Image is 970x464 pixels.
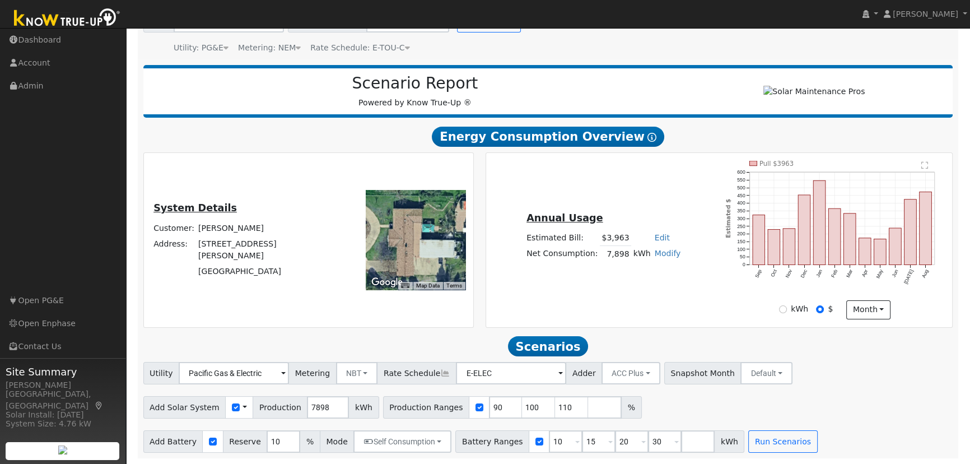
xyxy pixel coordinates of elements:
[8,6,126,31] img: Know True-Up
[754,268,763,279] text: Sep
[655,249,681,258] a: Modify
[143,362,180,384] span: Utility
[6,388,120,412] div: [GEOGRAPHIC_DATA], [GEOGRAPHIC_DATA]
[310,43,409,52] span: Alias: HETOUC
[600,246,631,262] td: 7,898
[763,86,865,98] img: Solar Maintenance Pros
[6,418,120,430] div: System Size: 4.76 kW
[904,199,917,265] rect: onclick=""
[601,362,660,384] button: ACC Plus
[791,303,808,315] label: kWh
[922,161,929,169] text: 
[783,229,795,265] rect: onclick=""
[353,430,451,453] button: Self Consumption
[152,220,197,236] td: Customer:
[714,430,744,453] span: kWh
[197,264,330,280] td: [GEOGRAPHIC_DATA]
[336,362,378,384] button: NBT
[94,401,104,410] a: Map
[830,268,838,279] text: Feb
[921,268,930,279] text: Aug
[779,305,787,313] input: kWh
[383,396,469,419] span: Production Ranges
[784,268,793,279] text: Nov
[655,233,670,242] a: Edit
[743,262,745,267] text: 0
[155,74,675,93] h2: Scenario Report
[6,379,120,391] div: [PERSON_NAME]
[828,208,841,265] rect: onclick=""
[845,268,854,279] text: Mar
[759,160,794,168] text: Pull $3963
[891,268,899,278] text: Jun
[432,127,664,147] span: Energy Consumption Overview
[768,230,780,265] rect: onclick=""
[799,268,808,279] text: Dec
[401,282,409,290] button: Keyboard shortcuts
[770,268,778,278] text: Oct
[369,275,405,290] img: Google
[197,236,330,263] td: [STREET_ADDRESS][PERSON_NAME]
[320,430,354,453] span: Mode
[815,268,823,278] text: Jan
[197,220,330,236] td: [PERSON_NAME]
[664,362,742,384] span: Snapshot Month
[737,185,745,191] text: 500
[861,268,869,278] text: Apr
[875,268,884,280] text: May
[737,247,745,252] text: 100
[179,362,289,384] input: Select a Utility
[828,303,833,315] label: $
[816,305,824,313] input: $
[920,192,932,265] rect: onclick=""
[238,42,301,54] div: Metering: NEM
[348,396,379,419] span: kWh
[737,216,745,221] text: 300
[152,236,197,263] td: Address:
[846,300,890,319] button: month
[753,215,765,265] rect: onclick=""
[508,336,588,356] span: Scenarios
[798,195,810,265] rect: onclick=""
[737,169,745,175] text: 600
[647,133,656,142] i: Show Help
[621,396,641,419] span: %
[566,362,602,384] span: Adder
[737,239,745,244] text: 150
[740,362,792,384] button: Default
[456,362,566,384] input: Select a Rate Schedule
[737,177,745,183] text: 550
[455,430,529,453] span: Battery Ranges
[813,180,826,265] rect: onclick=""
[737,231,745,236] text: 200
[223,430,268,453] span: Reserve
[288,362,337,384] span: Metering
[889,228,902,265] rect: onclick=""
[525,230,600,246] td: Estimated Bill:
[526,212,603,224] u: Annual Usage
[446,282,462,289] a: Terms (opens in new tab)
[153,202,237,214] u: System Details
[174,42,228,54] div: Utility: PG&E
[724,199,731,238] text: Estimated $
[600,230,631,246] td: $3,963
[143,396,226,419] span: Add Solar System
[6,364,120,379] span: Site Summary
[143,430,203,453] span: Add Battery
[893,10,958,18] span: [PERSON_NAME]
[525,246,600,262] td: Net Consumption:
[748,430,817,453] button: Run Scenarios
[253,396,307,419] span: Production
[58,446,67,454] img: retrieve
[6,409,120,421] div: Solar Install: [DATE]
[903,268,915,285] text: [DATE]
[416,282,440,290] button: Map Data
[843,214,856,265] rect: onclick=""
[369,275,405,290] a: Open this area in Google Maps (opens a new window)
[874,239,887,265] rect: onclick=""
[149,74,682,109] div: Powered by Know True-Up ®
[631,246,652,262] td: kWh
[377,362,456,384] span: Rate Schedule
[300,430,320,453] span: %
[737,200,745,206] text: 400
